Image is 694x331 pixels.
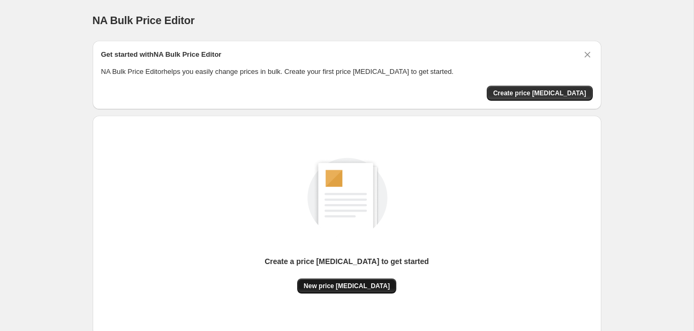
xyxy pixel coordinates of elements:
[304,282,390,290] span: New price [MEDICAL_DATA]
[582,49,593,60] button: Dismiss card
[101,49,222,60] h2: Get started with NA Bulk Price Editor
[101,66,593,77] p: NA Bulk Price Editor helps you easily change prices in bulk. Create your first price [MEDICAL_DAT...
[493,89,586,97] span: Create price [MEDICAL_DATA]
[265,256,429,267] p: Create a price [MEDICAL_DATA] to get started
[487,86,593,101] button: Create price change job
[93,14,195,26] span: NA Bulk Price Editor
[297,279,396,294] button: New price [MEDICAL_DATA]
